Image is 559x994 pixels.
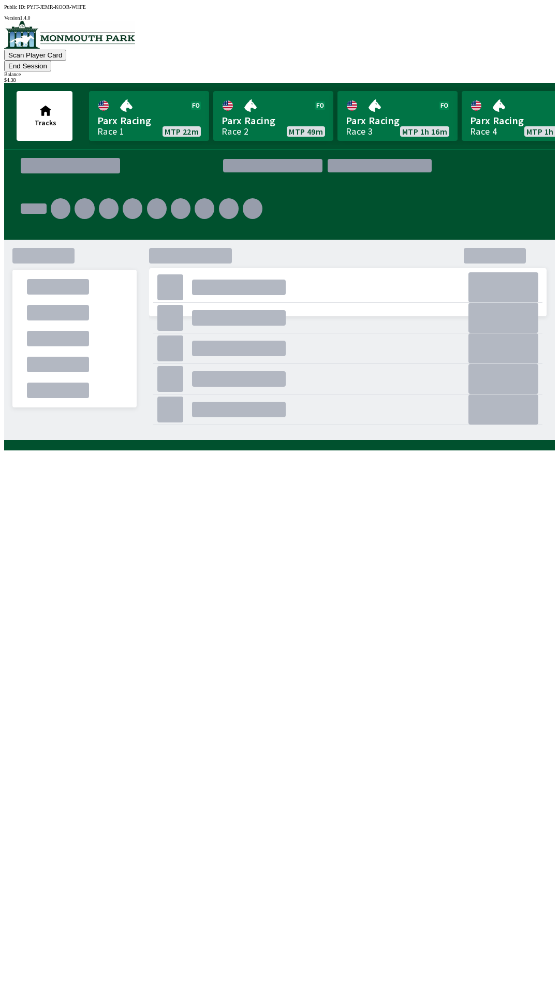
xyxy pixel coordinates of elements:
[192,310,285,326] div: .
[468,303,538,333] div: .
[157,366,183,392] div: .
[222,114,325,127] span: Parx Racing
[157,305,183,331] div: .
[468,394,538,425] div: .
[195,198,214,219] div: .
[17,91,72,141] button: Tracks
[27,357,89,372] div: .
[12,248,75,264] div: .
[27,383,89,398] div: .
[213,91,333,141] a: Parx RacingRace 2MTP 49m
[97,127,124,136] div: Race 1
[468,333,538,363] div: .
[402,127,447,136] span: MTP 1h 16m
[219,198,239,219] div: .
[192,341,285,356] div: .
[147,198,167,219] div: .
[27,331,89,346] div: .
[4,71,555,77] div: Balance
[123,198,142,219] div: .
[4,21,135,49] img: venue logo
[97,114,201,127] span: Parx Racing
[21,203,47,214] div: .
[157,397,183,422] div: .
[4,61,51,71] button: End Session
[346,127,373,136] div: Race 3
[27,279,89,295] div: .
[27,305,89,320] div: .
[157,335,183,361] div: .
[51,198,70,219] div: .
[75,198,94,219] div: .
[99,198,119,219] div: .
[468,364,538,394] div: .
[437,162,538,170] div: .
[192,371,285,387] div: .
[4,4,555,10] div: Public ID:
[337,91,458,141] a: Parx RacingRace 3MTP 1h 16m
[35,118,56,127] span: Tracks
[267,194,538,246] div: .
[243,198,262,219] div: .
[4,77,555,83] div: $ 4.38
[468,272,538,302] div: .
[4,50,66,61] button: Scan Player Card
[165,127,199,136] span: MTP 22m
[192,280,285,295] div: .
[192,402,285,417] div: .
[470,127,497,136] div: Race 4
[346,114,449,127] span: Parx Racing
[4,15,555,21] div: Version 1.4.0
[89,91,209,141] a: Parx RacingRace 1MTP 22m
[157,274,183,300] div: .
[222,127,248,136] div: Race 2
[149,327,547,441] div: .
[289,127,323,136] span: MTP 49m
[171,198,190,219] div: .
[27,4,86,10] span: PYJT-JEMR-KOOR-WHFE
